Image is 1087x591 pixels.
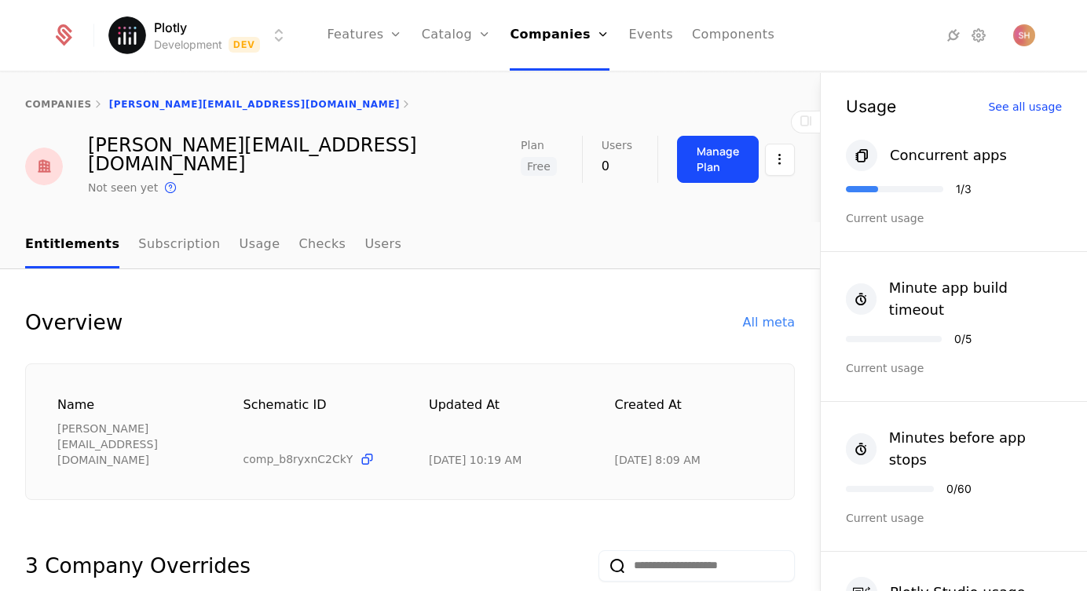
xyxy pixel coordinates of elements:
button: Concurrent apps [846,140,1007,171]
div: Manage Plan [697,144,739,175]
span: Plotly [154,18,187,37]
div: Current usage [846,210,1062,226]
div: Name [57,396,206,414]
a: Subscription [138,222,220,268]
button: Manage Plan [677,136,759,183]
div: 3 Company Overrides [25,550,251,582]
div: See all usage [988,101,1062,112]
div: All meta [743,313,795,332]
div: Not seen yet [88,180,158,195]
span: Users [602,140,632,151]
a: companies [25,99,92,110]
div: Updated at [429,396,577,446]
div: Schematic ID [243,396,392,445]
span: Plan [521,140,544,151]
a: Checks [298,222,346,268]
div: [PERSON_NAME][EMAIL_ADDRESS][DOMAIN_NAME] [57,421,206,468]
nav: Main [25,222,795,268]
a: Integrations [944,26,963,45]
a: Entitlements [25,222,119,268]
span: comp_b8ryxnC2CkY [243,451,353,467]
div: Created at [615,396,763,446]
a: Usage [240,222,280,268]
div: Minutes before app stops [889,427,1062,471]
span: Free [521,157,557,176]
div: 1 / 3 [956,184,972,195]
img: Plotly [108,16,146,54]
div: Overview [25,307,123,338]
div: 0 / 5 [954,334,972,345]
div: Minute app build timeout [889,277,1062,321]
div: 0 / 60 [946,483,972,494]
span: Dev [229,37,261,53]
ul: Choose Sub Page [25,222,401,268]
div: 7/16/25, 8:09 AM [615,452,701,468]
div: Current usage [846,510,1062,526]
button: Select action [765,136,795,183]
img: S H [1013,24,1035,46]
button: Minutes before app stops [846,427,1062,471]
img: sylvain.hareng@plotly.com [25,148,63,185]
button: Minute app build timeout [846,277,1062,321]
button: Open user button [1013,24,1035,46]
div: Concurrent apps [890,144,1007,166]
a: Users [364,222,401,268]
a: Settings [969,26,988,45]
div: 0 [602,157,632,176]
button: Select environment [113,18,289,53]
div: Usage [846,98,896,115]
div: Development [154,37,222,53]
div: [PERSON_NAME][EMAIL_ADDRESS][DOMAIN_NAME] [88,136,521,173]
div: 9/4/25, 10:19 AM [429,452,522,468]
div: Current usage [846,360,1062,376]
